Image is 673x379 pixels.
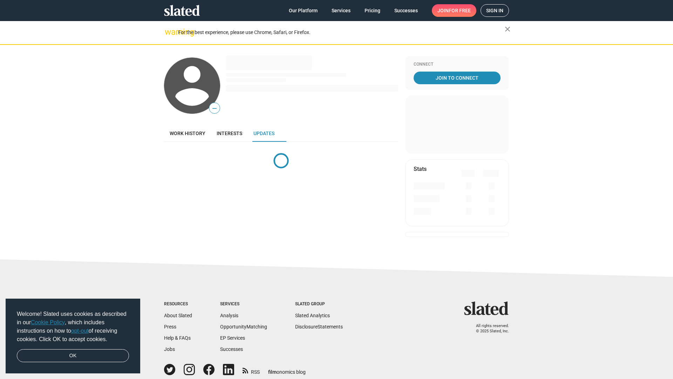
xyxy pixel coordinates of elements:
a: Sign in [481,4,509,17]
span: for free [449,4,471,17]
a: Work history [164,125,211,142]
a: Pricing [359,4,386,17]
span: Updates [253,131,274,136]
a: dismiss cookie message [17,349,129,363]
p: All rights reserved. © 2025 Slated, Inc. [469,324,509,334]
div: Services [220,301,267,307]
a: Analysis [220,313,238,318]
div: cookieconsent [6,299,140,374]
a: Our Platform [283,4,323,17]
a: Join To Connect [414,72,501,84]
a: Updates [248,125,280,142]
a: Press [164,324,176,330]
a: Joinfor free [432,4,476,17]
span: Successes [394,4,418,17]
a: About Slated [164,313,192,318]
mat-icon: warning [165,28,173,36]
span: Join [437,4,471,17]
a: RSS [243,365,260,375]
a: OpportunityMatching [220,324,267,330]
span: Welcome! Slated uses cookies as described in our , which includes instructions on how to of recei... [17,310,129,344]
a: Slated Analytics [295,313,330,318]
a: Help & FAQs [164,335,191,341]
mat-card-title: Stats [414,165,427,173]
span: Sign in [486,5,503,16]
span: — [209,104,220,113]
span: Interests [217,131,242,136]
a: Successes [220,346,243,352]
span: Pricing [365,4,380,17]
div: Slated Group [295,301,343,307]
a: Cookie Policy [31,319,65,325]
div: For the best experience, please use Chrome, Safari, or Firefox. [178,28,505,37]
a: Services [326,4,356,17]
mat-icon: close [503,25,512,33]
a: opt-out [71,328,89,334]
a: DisclosureStatements [295,324,343,330]
span: Our Platform [289,4,318,17]
div: Resources [164,301,192,307]
span: Join To Connect [415,72,499,84]
span: Services [332,4,351,17]
a: filmonomics blog [268,363,306,375]
a: Interests [211,125,248,142]
span: film [268,369,277,375]
span: Work history [170,131,205,136]
a: EP Services [220,335,245,341]
a: Successes [389,4,423,17]
a: Jobs [164,346,175,352]
div: Connect [414,62,501,67]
